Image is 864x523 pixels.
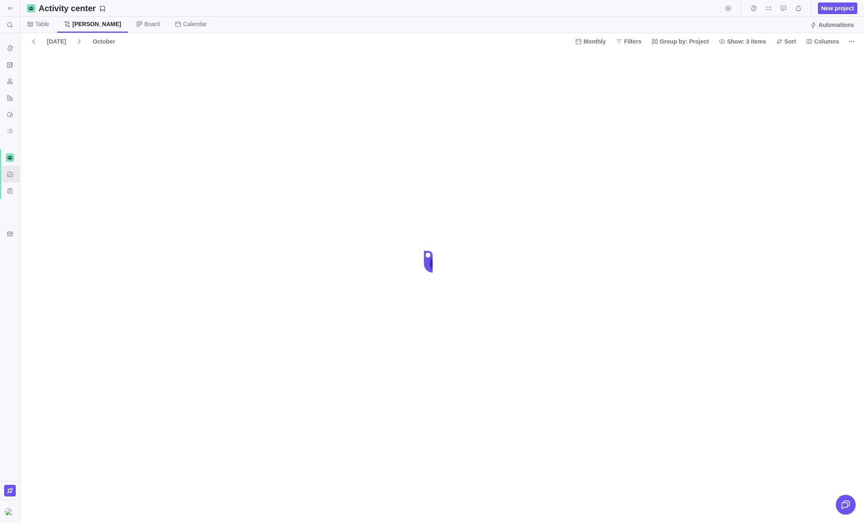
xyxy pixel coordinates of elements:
[748,2,759,14] span: Time logs
[818,2,857,14] span: New project
[583,37,606,46] span: Monthly
[763,6,774,13] a: My assignments
[793,6,804,13] a: Notifications
[72,20,121,28] span: [PERSON_NAME]
[715,36,769,47] span: Show: 3 items
[5,507,15,517] div: Helen Smith
[722,2,734,14] span: Start timer
[660,37,709,46] span: Group by: Project
[763,2,774,14] span: My assignments
[793,2,804,14] span: Notifications
[4,485,16,496] a: Upgrade now (Trial ends in 18 days)
[613,36,645,47] span: Filters
[818,21,854,29] span: Automations
[183,20,207,28] span: Calendar
[778,6,789,13] a: Approval requests
[821,4,854,12] span: New project
[846,36,857,47] span: More actions
[648,36,712,47] span: Group by: Project
[35,20,49,28] span: Table
[47,37,66,46] span: [DATE]
[44,36,69,47] span: [DATE]
[748,6,759,13] a: Time logs
[624,37,642,46] span: Filters
[784,37,796,46] span: Sort
[803,36,842,47] span: Columns
[778,2,789,14] span: Approval requests
[39,2,96,14] h2: Activity center
[727,37,766,46] span: Show: 3 items
[144,20,160,28] span: Board
[807,19,857,31] span: Automations
[5,508,15,515] img: Show
[773,36,799,47] span: Sort
[35,2,109,14] span: Save your current layout and filters as a View
[572,36,609,47] span: Monthly
[814,37,839,46] span: Columns
[415,245,449,278] div: loading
